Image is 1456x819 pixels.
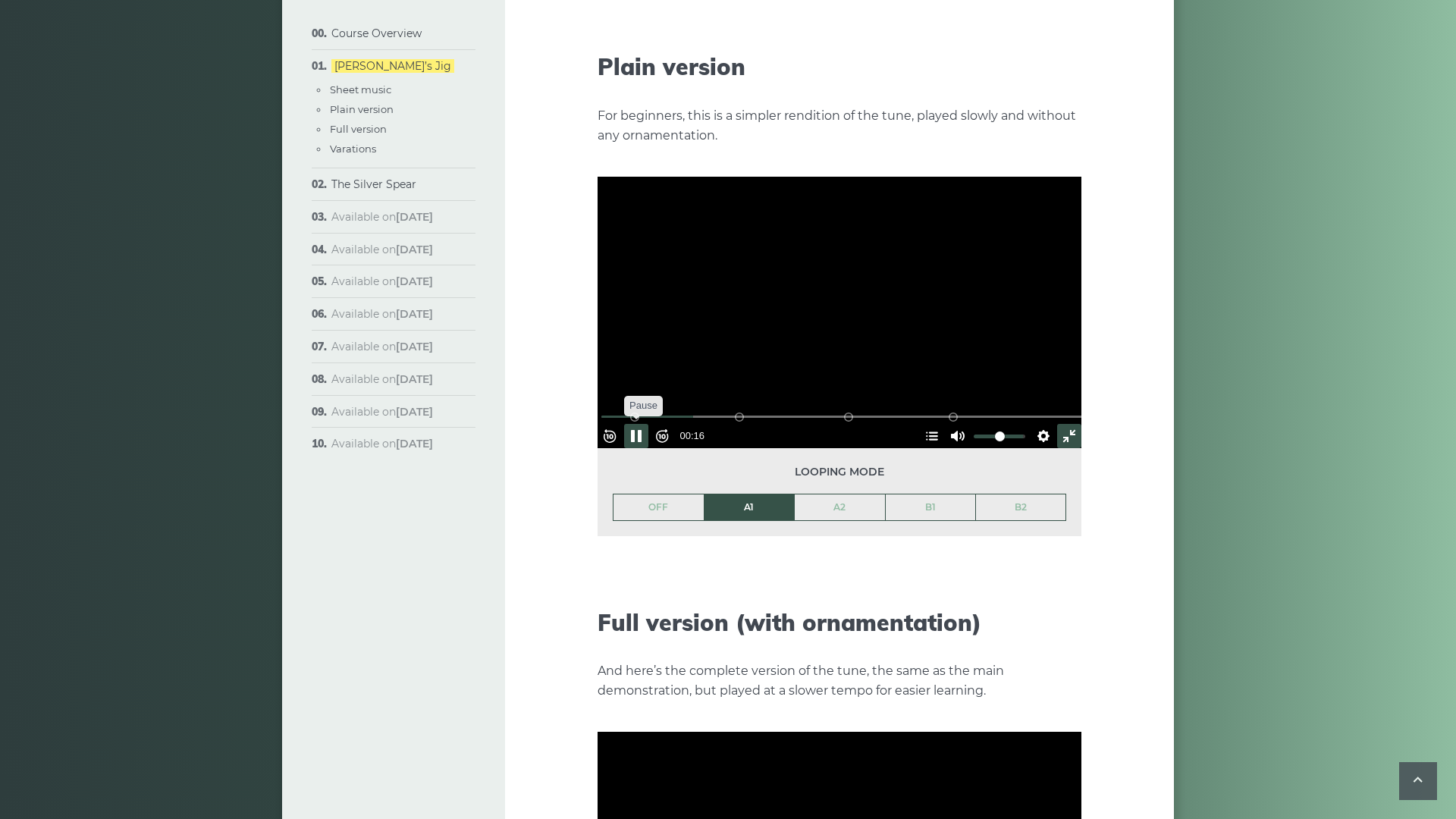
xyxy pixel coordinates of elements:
a: B2 [976,494,1065,520]
a: The Silver Spear [331,177,416,191]
a: B1 [886,494,976,520]
a: Sheet music [330,83,391,96]
p: For beginners, this is a simpler rendition of the tune, played slowly and without any ornamentation. [598,106,1081,146]
strong: [DATE] [396,372,433,386]
span: Available on [331,275,433,288]
span: Looping mode [613,463,1066,481]
strong: [DATE] [396,307,433,321]
a: Course Overview [331,27,422,40]
strong: [DATE] [396,210,433,224]
a: Plain version [330,103,394,115]
strong: [DATE] [396,405,433,419]
span: Available on [331,372,433,386]
strong: [DATE] [396,340,433,353]
span: Available on [331,405,433,419]
span: Available on [331,307,433,321]
p: And here’s the complete version of the tune, the same as the main demonstration, but played at a ... [598,661,1081,701]
span: Available on [331,243,433,256]
a: Full version [330,123,387,135]
strong: [DATE] [396,275,433,288]
strong: [DATE] [396,243,433,256]
strong: [DATE] [396,437,433,450]
span: Available on [331,340,433,353]
span: Available on [331,437,433,450]
a: OFF [613,494,704,520]
span: Available on [331,210,433,224]
h2: Plain version [598,53,1081,80]
a: Varations [330,143,376,155]
a: [PERSON_NAME]’s Jig [331,59,454,73]
a: A2 [795,494,885,520]
h2: Full version (with ornamentation) [598,609,1081,636]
